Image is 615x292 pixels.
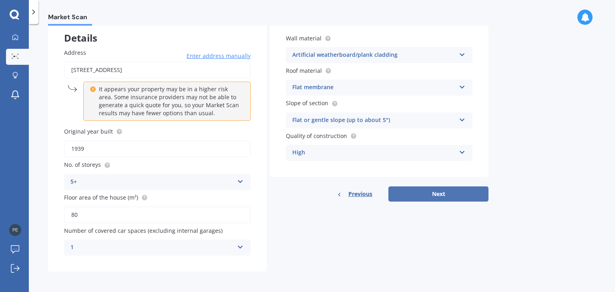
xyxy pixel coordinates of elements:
[348,188,372,200] span: Previous
[64,49,86,56] span: Address
[292,148,456,158] div: High
[292,83,456,92] div: Flat membrane
[64,194,138,201] span: Floor area of the house (m²)
[70,177,234,187] div: 5+
[286,67,322,74] span: Roof material
[292,116,456,125] div: Flat or gentle slope (up to about 5°)
[48,13,92,24] span: Market Scan
[9,224,21,236] img: e0d19ff7ed1e6d4631a49530b0414fef
[64,227,223,234] span: Number of covered car spaces (excluding internal garages)
[388,186,488,202] button: Next
[64,140,251,157] input: Enter year
[286,100,328,107] span: Slope of section
[64,206,251,223] input: Enter floor area
[48,18,267,42] div: Details
[64,62,251,78] input: Enter address
[286,132,347,140] span: Quality of construction
[64,128,113,135] span: Original year built
[70,243,234,252] div: 1
[99,85,241,117] p: It appears your property may be in a higher risk area. Some insurance providers may not be able t...
[64,161,101,169] span: No. of storeys
[286,34,322,42] span: Wall material
[187,52,251,60] span: Enter address manually
[292,50,456,60] div: Artificial weatherboard/plank cladding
